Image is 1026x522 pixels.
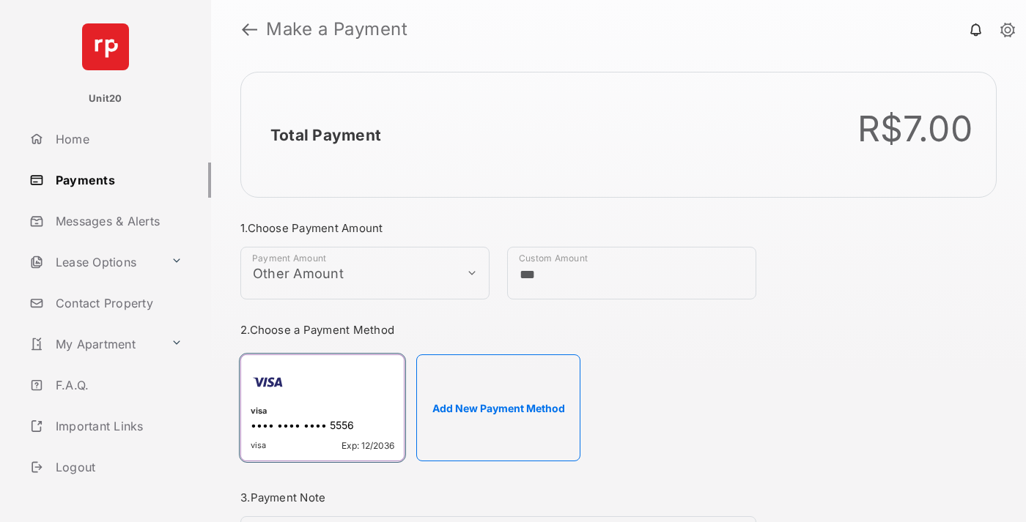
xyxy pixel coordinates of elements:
button: Add New Payment Method [416,354,580,461]
a: My Apartment [23,327,165,362]
img: svg+xml;base64,PHN2ZyB4bWxucz0iaHR0cDovL3d3dy53My5vcmcvMjAwMC9zdmciIHdpZHRoPSI2NCIgaGVpZ2h0PSI2NC... [82,23,129,70]
a: Messages & Alerts [23,204,211,239]
a: Payments [23,163,211,198]
strong: Make a Payment [266,20,407,38]
span: visa [251,440,266,451]
div: visa [251,406,394,419]
a: Contact Property [23,286,211,321]
a: Important Links [23,409,188,444]
p: Unit20 [89,92,122,106]
a: Home [23,122,211,157]
a: F.A.Q. [23,368,211,403]
span: Exp: 12/2036 [342,440,394,451]
div: R$7.00 [857,108,973,150]
h3: 1. Choose Payment Amount [240,221,756,235]
h2: Total Payment [270,126,381,144]
h3: 2. Choose a Payment Method [240,323,756,337]
div: visa•••• •••• •••• 5556visaExp: 12/2036 [240,354,405,461]
div: •••• •••• •••• 5556 [251,419,394,434]
a: Lease Options [23,245,165,280]
h3: 3. Payment Note [240,491,756,504]
a: Logout [23,450,211,485]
